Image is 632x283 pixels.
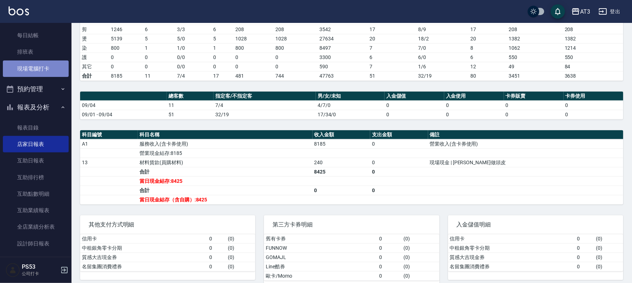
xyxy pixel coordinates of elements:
[564,110,623,119] td: 0
[3,202,69,219] a: 互助業績報表
[370,158,428,167] td: 0
[3,152,69,169] a: 互助日報表
[3,80,69,98] button: 預約管理
[138,130,312,140] th: 科目名稱
[3,169,69,186] a: 互助排行榜
[109,53,143,62] td: 0
[377,262,402,271] td: 0
[167,101,214,110] td: 11
[3,60,69,77] a: 現場電腦打卡
[234,43,274,53] td: 800
[469,25,507,34] td: 17
[212,62,234,71] td: 0
[264,234,377,244] td: 舊有卡券
[3,98,69,117] button: 報表及分析
[370,130,428,140] th: 支出金額
[564,92,623,101] th: 卡券使用
[368,43,416,53] td: 7
[274,53,318,62] td: 0
[377,253,402,262] td: 0
[176,34,212,43] td: 5 / 0
[167,110,214,119] td: 51
[368,53,416,62] td: 6
[109,34,143,43] td: 5139
[551,4,565,19] button: save
[368,62,416,71] td: 7
[469,43,507,53] td: 8
[507,34,563,43] td: 1382
[80,262,207,271] td: 名留集團消費禮券
[138,158,312,167] td: 材料貨款(員購材料)
[226,253,256,262] td: ( 0 )
[207,262,226,271] td: 0
[384,92,444,101] th: 入金儲值
[370,167,428,176] td: 0
[569,4,593,19] button: AT3
[313,139,370,148] td: 8185
[384,101,444,110] td: 0
[368,71,416,80] td: 51
[318,34,368,43] td: 27634
[316,92,384,101] th: 男/女/未知
[563,71,623,80] td: 3638
[3,186,69,202] a: 互助點數明細
[138,139,312,148] td: 服務收入(含卡券使用)
[80,139,138,148] td: A1
[234,53,274,62] td: 0
[575,262,594,271] td: 0
[402,262,440,271] td: ( 0 )
[504,101,564,110] td: 0
[143,62,175,71] td: 0
[507,71,563,80] td: 3451
[402,253,440,262] td: ( 0 )
[563,34,623,43] td: 1382
[575,234,594,244] td: 0
[80,158,138,167] td: 13
[138,186,312,195] td: 合計
[469,34,507,43] td: 20
[80,243,207,253] td: 中租銀角零卡分期
[143,43,175,53] td: 1
[143,34,175,43] td: 5
[234,71,274,80] td: 481
[428,158,623,167] td: 現場現金 | [PERSON_NAME]做頭皮
[448,253,575,262] td: 質感大吉現金券
[377,234,402,244] td: 0
[507,53,563,62] td: 550
[80,92,623,119] table: a dense table
[234,25,274,34] td: 208
[138,167,312,176] td: 合計
[448,243,575,253] td: 中租銀角零卡分期
[377,271,402,280] td: 0
[368,25,416,34] td: 17
[316,110,384,119] td: 17/34/0
[444,110,504,119] td: 0
[563,43,623,53] td: 1214
[594,243,623,253] td: ( 0 )
[416,43,469,53] td: 7 / 0
[402,243,440,253] td: ( 0 )
[264,234,439,281] table: a dense table
[80,25,109,34] td: 剪
[176,25,212,34] td: 3 / 3
[109,25,143,34] td: 1246
[469,53,507,62] td: 6
[109,71,143,80] td: 8185
[416,62,469,71] td: 1 / 6
[428,139,623,148] td: 營業收入(含卡券使用)
[264,271,377,280] td: 歐卡/Momo
[207,253,226,262] td: 0
[313,130,370,140] th: 收入金額
[368,34,416,43] td: 20
[80,34,109,43] td: 燙
[264,262,377,271] td: Line酷券
[3,27,69,44] a: 每日結帳
[176,71,212,80] td: 7/4
[212,25,234,34] td: 6
[80,253,207,262] td: 質感大吉現金券
[234,34,274,43] td: 1028
[313,158,370,167] td: 240
[212,34,234,43] td: 5
[274,62,318,71] td: 0
[80,234,207,244] td: 信用卡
